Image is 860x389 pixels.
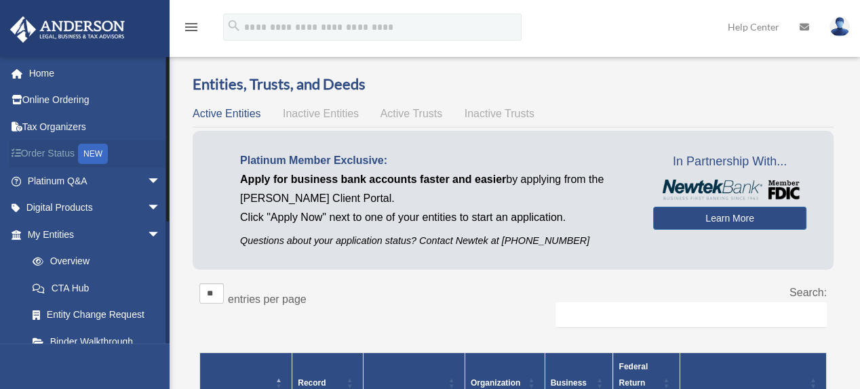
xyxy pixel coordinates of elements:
span: Apply for business bank accounts faster and easier [240,173,506,185]
label: entries per page [228,293,307,305]
img: User Pic [829,17,850,37]
img: Anderson Advisors Platinum Portal [6,16,129,43]
a: Platinum Q&Aarrow_drop_down [9,167,181,194]
a: Binder Walkthrough [19,328,174,355]
a: Order StatusNEW [9,140,181,168]
a: Home [9,60,181,87]
a: Tax Organizers [9,113,181,140]
div: NEW [78,144,108,164]
p: Questions about your application status? Contact Newtek at [PHONE_NUMBER] [240,232,633,249]
span: Active Trusts [380,108,443,119]
a: menu [183,24,199,35]
a: Digital Productsarrow_drop_down [9,194,181,222]
span: Inactive Entities [283,108,359,119]
p: Click "Apply Now" next to one of your entities to start an application. [240,208,633,227]
h3: Entities, Trusts, and Deeds [193,74,834,95]
span: arrow_drop_down [147,194,174,222]
p: by applying from the [PERSON_NAME] Client Portal. [240,170,633,208]
span: Active Entities [193,108,260,119]
span: arrow_drop_down [147,167,174,195]
p: Platinum Member Exclusive: [240,151,633,170]
span: arrow_drop_down [147,221,174,249]
span: Inactive Trusts [465,108,534,119]
i: search [227,18,241,33]
a: Learn More [653,207,806,230]
label: Search: [789,287,827,298]
a: My Entitiesarrow_drop_down [9,221,174,248]
img: NewtekBankLogoSM.png [660,180,800,200]
span: In Partnership With... [653,151,806,173]
a: Online Ordering [9,87,181,114]
a: Overview [19,248,168,275]
a: CTA Hub [19,274,174,302]
a: Entity Change Request [19,302,174,329]
i: menu [183,19,199,35]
